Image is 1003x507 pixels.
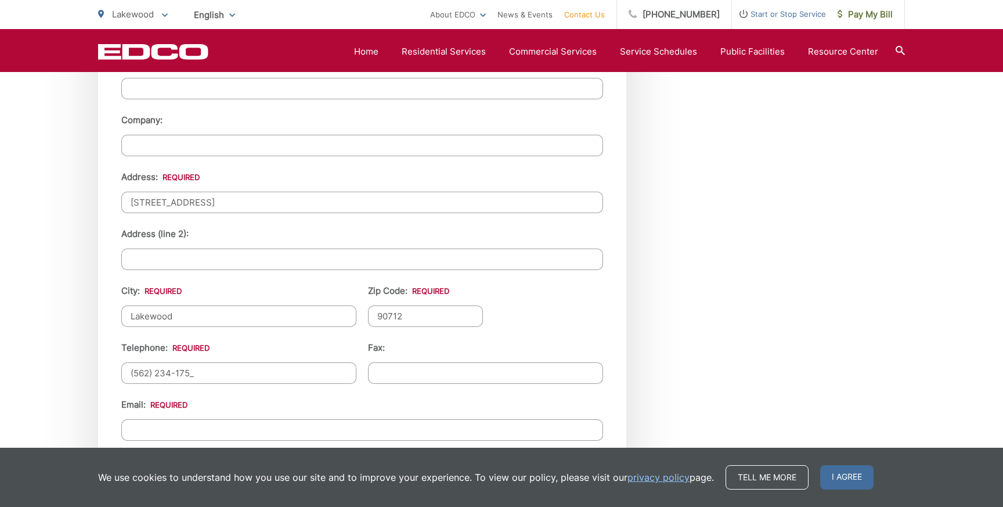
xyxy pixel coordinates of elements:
[726,465,809,490] a: Tell me more
[368,286,449,296] label: Zip Code:
[820,465,874,490] span: I agree
[121,115,163,125] label: Company:
[720,45,785,59] a: Public Facilities
[121,400,187,410] label: Email:
[430,8,486,21] a: About EDCO
[838,8,893,21] span: Pay My Bill
[509,45,597,59] a: Commercial Services
[121,286,182,296] label: City:
[121,172,200,182] label: Address:
[620,45,697,59] a: Service Schedules
[185,5,244,25] span: English
[121,229,189,239] label: Address (line 2):
[354,45,378,59] a: Home
[121,343,210,353] label: Telephone:
[497,8,553,21] a: News & Events
[564,8,605,21] a: Contact Us
[112,9,154,20] span: Lakewood
[808,45,878,59] a: Resource Center
[98,44,208,60] a: EDCD logo. Return to the homepage.
[98,470,714,484] p: We use cookies to understand how you use our site and to improve your experience. To view our pol...
[368,343,385,353] label: Fax:
[627,470,690,484] a: privacy policy
[402,45,486,59] a: Residential Services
